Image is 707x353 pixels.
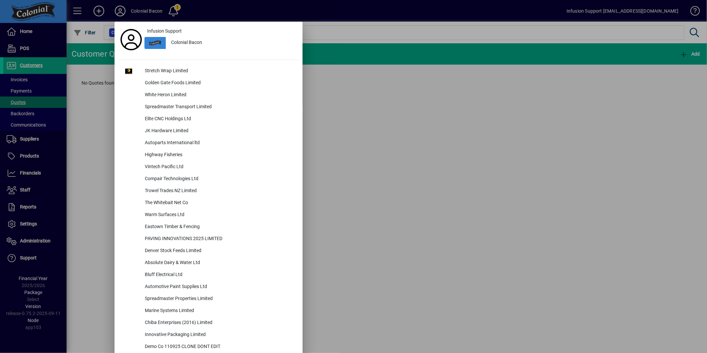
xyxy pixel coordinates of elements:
div: Denver Stock Feeds Limited [139,245,299,257]
div: Colonial Bacon [166,37,299,49]
button: Warm Surfaces Ltd [118,209,299,221]
div: Autoparts International ltd [139,137,299,149]
button: Innovative Packaging Limited [118,329,299,341]
button: Colonial Bacon [144,37,299,49]
button: Stretch Wrap Limited [118,65,299,77]
button: Compair Technologies Ltd [118,173,299,185]
div: White Heron Limited [139,89,299,101]
div: Chiba Enterprises (2016) Limited [139,317,299,329]
button: The Whitebait Net Co [118,197,299,209]
div: Bluff Electrical Ltd [139,269,299,281]
a: Infusion Support [144,25,299,37]
button: Trowel Trades NZ Limited [118,185,299,197]
button: Golden Gate Foods Limited [118,77,299,89]
div: Warm Surfaces Ltd [139,209,299,221]
div: JK Hardware Limited [139,125,299,137]
button: Elite CNC Holdings Ltd [118,113,299,125]
div: PAVING INNOVATIONS 2025 LIMITED [139,233,299,245]
button: JK Hardware Limited [118,125,299,137]
button: Demo Co 110925 CLONE DONT EDIT [118,341,299,353]
button: Highway Fisheries [118,149,299,161]
div: Elite CNC Holdings Ltd [139,113,299,125]
button: Absolute Dairy & Water Ltd [118,257,299,269]
div: Demo Co 110925 CLONE DONT EDIT [139,341,299,353]
button: Vintech Pacific Ltd [118,161,299,173]
div: Marine Systems Limited [139,305,299,317]
a: Profile [118,34,144,46]
button: Autoparts International ltd [118,137,299,149]
div: The Whitebait Net Co [139,197,299,209]
div: Spreadmaster Properties Limited [139,293,299,305]
button: Marine Systems Limited [118,305,299,317]
span: Infusion Support [147,28,182,35]
div: Vintech Pacific Ltd [139,161,299,173]
button: Eastown Timber & Fencing [118,221,299,233]
div: Golden Gate Foods Limited [139,77,299,89]
div: Eastown Timber & Fencing [139,221,299,233]
button: Automotive Paint Supplies Ltd [118,281,299,293]
div: Absolute Dairy & Water Ltd [139,257,299,269]
button: Chiba Enterprises (2016) Limited [118,317,299,329]
button: Bluff Electrical Ltd [118,269,299,281]
button: PAVING INNOVATIONS 2025 LIMITED [118,233,299,245]
div: Automotive Paint Supplies Ltd [139,281,299,293]
button: Denver Stock Feeds Limited [118,245,299,257]
div: Compair Technologies Ltd [139,173,299,185]
div: Spreadmaster Transport Limited [139,101,299,113]
button: White Heron Limited [118,89,299,101]
div: Stretch Wrap Limited [139,65,299,77]
div: Trowel Trades NZ Limited [139,185,299,197]
div: Innovative Packaging Limited [139,329,299,341]
button: Spreadmaster Properties Limited [118,293,299,305]
div: Highway Fisheries [139,149,299,161]
button: Spreadmaster Transport Limited [118,101,299,113]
